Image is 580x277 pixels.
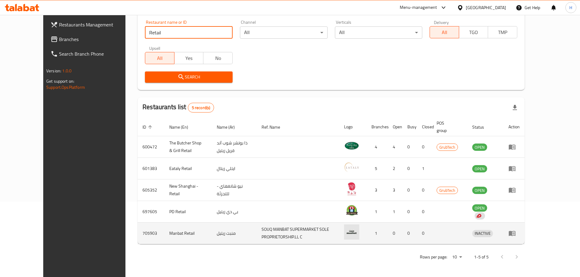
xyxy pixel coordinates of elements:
span: TGO [462,28,486,37]
td: 0 [402,158,417,179]
div: Menu [508,186,520,194]
span: POS group [437,119,460,134]
td: 601383 [138,158,164,179]
span: ID [142,123,154,131]
img: delivery hero logo [476,213,481,219]
div: Rows per page: [450,253,464,262]
td: 0 [417,136,432,158]
td: 1 [367,201,388,223]
div: Menu-management [400,4,437,11]
span: H [569,4,572,11]
span: GrubTech [437,187,458,194]
td: نيو شانغهاي - للتجزئة [212,179,257,201]
td: 1 [367,223,388,244]
span: Version: [46,67,61,75]
div: OPEN [472,204,487,212]
button: TMP [488,26,517,38]
th: Branches [367,118,388,136]
th: Closed [417,118,432,136]
div: Menu [508,143,520,151]
span: GrubTech [437,144,458,151]
span: Name (En) [169,123,196,131]
input: Search for restaurant name or ID.. [145,26,233,39]
td: 5 [367,158,388,179]
td: 0 [402,201,417,223]
div: All [240,26,328,39]
img: New Shanghai - Retail [344,181,359,196]
td: 4 [388,136,402,158]
div: Indicates that the vendor menu management has been moved to DH Catalog service [475,212,485,220]
span: Get support on: [46,77,74,85]
button: Search [145,71,233,83]
td: 2 [388,158,402,179]
td: 1 [417,158,432,179]
td: 605352 [138,179,164,201]
span: Restaurants Management [59,21,135,28]
a: Search Branch Phone [46,47,140,61]
button: Yes [174,52,204,64]
td: منبت ريتيل [212,223,257,244]
span: No [206,54,230,63]
td: Manbat Retail [164,223,212,244]
img: Manbat Retail [344,224,359,240]
button: All [145,52,174,64]
span: Branches [59,36,135,43]
p: Rows per page: [420,253,447,261]
td: 0 [417,179,432,201]
span: OPEN [472,187,487,194]
td: ايتلي ريتال [212,158,257,179]
td: 0 [388,223,402,244]
span: Status [472,123,492,131]
span: OPEN [472,144,487,151]
a: Restaurants Management [46,17,140,32]
p: 1-5 of 5 [474,253,489,261]
td: 600472 [138,136,164,158]
td: 3 [367,179,388,201]
div: [GEOGRAPHIC_DATA] [466,4,506,11]
a: Branches [46,32,140,47]
div: Export file [508,100,522,115]
button: No [203,52,233,64]
span: OPEN [472,205,487,212]
th: Busy [402,118,417,136]
td: 0 [402,136,417,158]
span: Search Branch Phone [59,50,135,57]
td: 4 [367,136,388,158]
button: TGO [459,26,488,38]
th: Logo [339,118,367,136]
td: SOUQ MANBAT SUPERMARKET SOLE PROPRIETORSHIP.LL C [257,223,339,244]
h2: Restaurants list [142,102,214,113]
td: Eataly Retail [164,158,212,179]
span: OPEN [472,165,487,172]
td: ذا بوتشر شوب آند قريل ريتيل [212,136,257,158]
span: TMP [490,28,515,37]
img: The Butcher Shop & Grill Retail [344,138,359,153]
th: Action [504,118,525,136]
label: Upsell [149,46,160,50]
img: Eataly Retail [344,160,359,175]
td: 705903 [138,223,164,244]
td: New Shanghai - Retail [164,179,212,201]
img: PD Retail [344,203,359,218]
td: 0 [402,223,417,244]
span: 1.0.0 [62,67,72,75]
span: Yes [177,54,201,63]
div: All [335,26,423,39]
div: Menu [508,165,520,172]
span: Search [150,73,228,81]
td: 3 [388,179,402,201]
td: 0 [417,223,432,244]
label: Delivery [434,20,449,24]
th: Open [388,118,402,136]
span: 5 record(s) [188,105,214,111]
span: Name (Ar) [217,123,243,131]
td: 0 [417,201,432,223]
td: 1 [388,201,402,223]
td: 0 [402,179,417,201]
table: enhanced table [138,118,525,244]
button: All [430,26,459,38]
span: INACTIVE [472,230,493,237]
